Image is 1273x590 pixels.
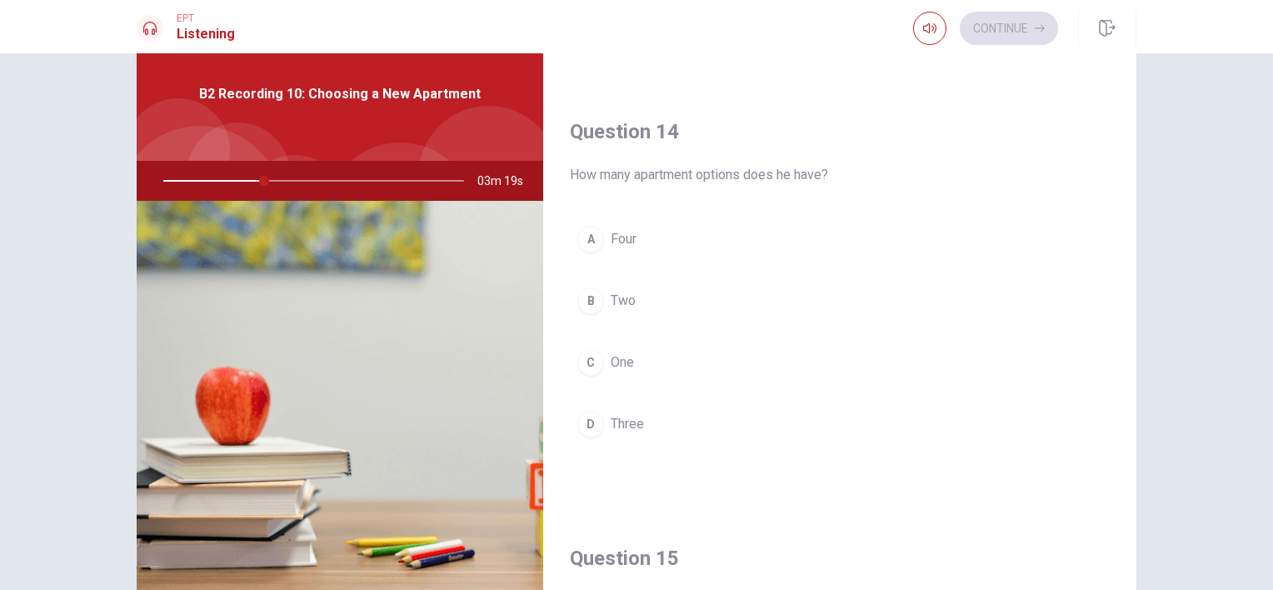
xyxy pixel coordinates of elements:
span: One [611,352,634,372]
button: DThree [570,403,1110,445]
div: B [577,287,604,314]
div: C [577,349,604,376]
button: BTwo [570,280,1110,322]
h4: Question 15 [570,545,1110,572]
span: Four [611,229,636,249]
h4: Question 14 [570,118,1110,145]
div: D [577,411,604,437]
span: Three [611,414,644,434]
button: AFour [570,218,1110,260]
span: 03m 19s [477,161,537,201]
h1: Listening [177,24,235,44]
span: How many apartment options does he have? [570,165,1110,185]
button: COne [570,342,1110,383]
div: A [577,226,604,252]
span: B2 Recording 10: Choosing a New Apartment [199,84,481,104]
span: EPT [177,12,235,24]
span: Two [611,291,636,311]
